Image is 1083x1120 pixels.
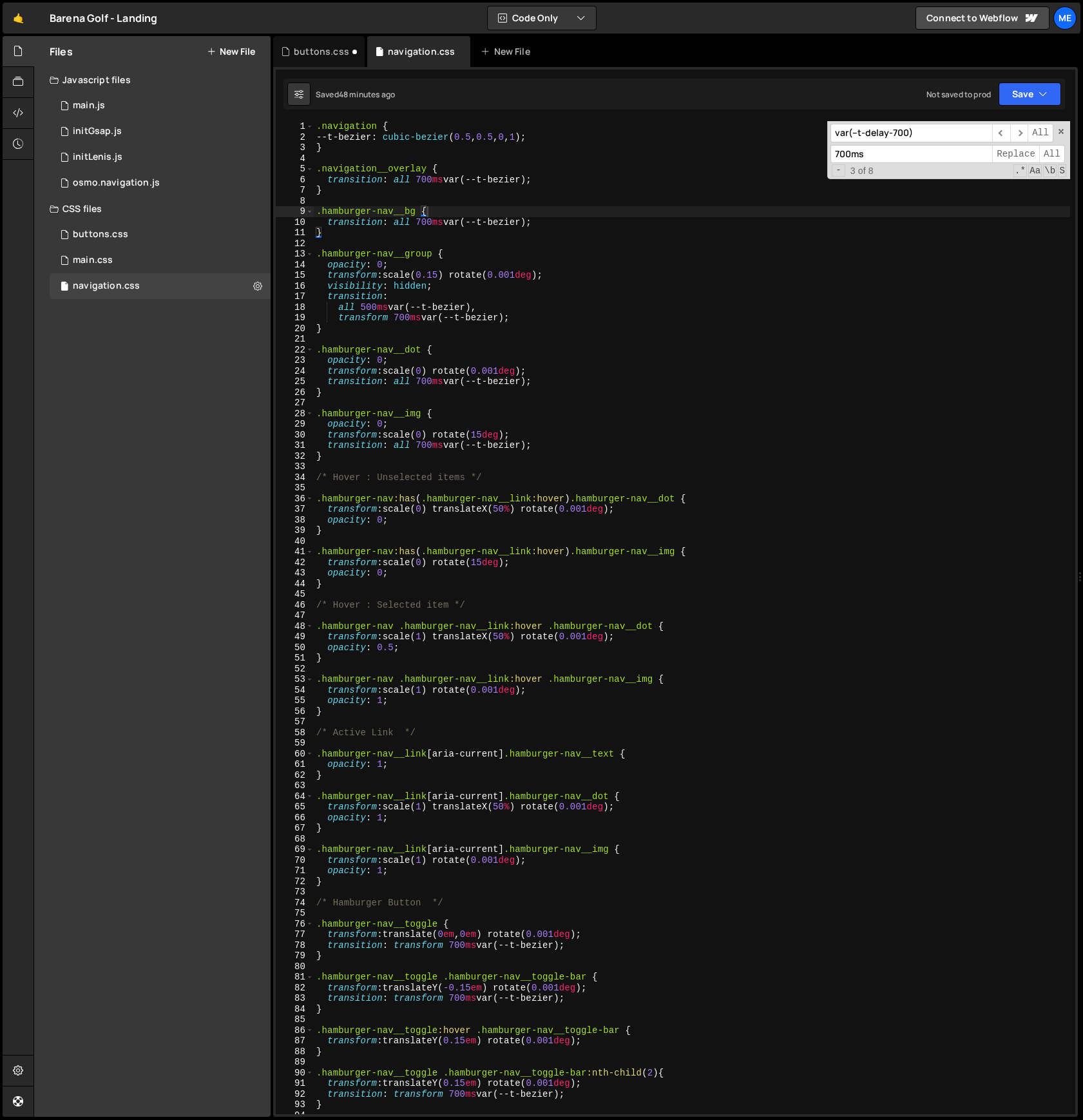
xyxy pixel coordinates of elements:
[276,1014,314,1025] div: 85
[276,238,314,249] div: 12
[276,940,314,951] div: 78
[50,222,271,247] div: 17023/46793.css
[276,993,314,1004] div: 83
[926,89,991,100] div: Not saved to prod
[276,398,314,409] div: 27
[915,6,1049,30] a: Connect to Webflow
[34,196,271,222] div: CSS files
[276,387,314,398] div: 26
[276,302,314,313] div: 18
[339,89,395,100] div: 48 minutes ago
[276,1057,314,1068] div: 89
[276,983,314,994] div: 82
[999,82,1061,106] button: Save
[73,255,113,266] div: main.css
[276,196,314,207] div: 8
[276,695,314,706] div: 55
[830,124,992,142] input: Search for
[276,366,314,377] div: 24
[276,706,314,717] div: 56
[992,145,1039,164] span: Replace
[276,759,314,770] div: 61
[207,46,255,57] button: New File
[1043,164,1057,177] span: Whole Word Search
[50,93,271,119] div: 17023/46769.js
[1053,6,1077,30] a: Me
[276,855,314,866] div: 70
[276,600,314,611] div: 46
[276,291,314,302] div: 17
[73,229,128,240] div: buttons.css
[1039,145,1065,164] span: All
[276,621,314,632] div: 48
[276,323,314,334] div: 20
[276,355,314,366] div: 23
[73,280,140,292] div: navigation.css
[276,419,314,430] div: 29
[276,1078,314,1089] div: 91
[276,121,314,132] div: 1
[276,376,314,387] div: 25
[73,126,122,137] div: initGsap.js
[276,175,314,186] div: 6
[276,887,314,898] div: 73
[34,67,271,93] div: Javascript files
[73,151,122,163] div: initLenis.js
[276,674,314,685] div: 53
[276,451,314,462] div: 32
[845,166,879,177] span: 3 of 8
[276,632,314,642] div: 49
[276,557,314,568] div: 42
[50,10,157,26] div: Barena Golf - Landing
[276,823,314,834] div: 67
[50,144,271,170] div: 17023/46770.js
[276,738,314,749] div: 59
[832,164,845,177] span: Toggle Replace mode
[276,1089,314,1100] div: 92
[276,525,314,536] div: 39
[276,972,314,983] div: 81
[276,770,314,781] div: 62
[276,483,314,494] div: 35
[276,515,314,526] div: 38
[276,334,314,345] div: 21
[276,876,314,887] div: 72
[73,177,160,189] div: osmo.navigation.js
[276,919,314,930] div: 76
[830,145,992,164] input: Replace with
[276,249,314,260] div: 13
[276,749,314,760] div: 60
[316,89,395,100] div: Saved
[276,951,314,961] div: 79
[276,813,314,824] div: 66
[276,791,314,802] div: 64
[276,345,314,356] div: 22
[481,45,535,58] div: New File
[276,844,314,855] div: 69
[276,260,314,271] div: 14
[276,653,314,664] div: 51
[276,409,314,420] div: 28
[276,717,314,728] div: 57
[73,100,105,111] div: main.js
[276,440,314,451] div: 31
[1058,164,1066,177] span: Search In Selection
[276,270,314,281] div: 15
[276,685,314,696] div: 54
[276,153,314,164] div: 4
[276,536,314,547] div: 40
[276,589,314,600] div: 45
[276,281,314,292] div: 16
[276,961,314,972] div: 80
[50,247,271,273] div: 17023/46760.css
[1028,164,1042,177] span: CaseSensitive Search
[276,568,314,579] div: 43
[276,461,314,472] div: 33
[276,834,314,845] div: 68
[276,430,314,441] div: 30
[276,142,314,153] div: 3
[276,929,314,940] div: 77
[276,1099,314,1110] div: 93
[276,1068,314,1079] div: 90
[388,45,455,58] div: navigation.css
